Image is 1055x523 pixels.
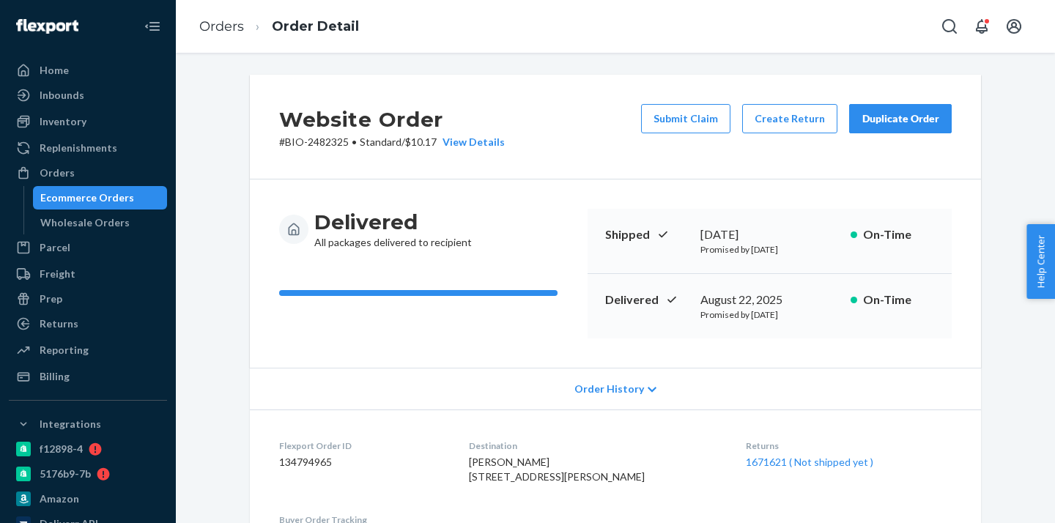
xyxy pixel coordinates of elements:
button: Open account menu [999,12,1029,41]
div: Wholesale Orders [40,215,130,230]
ol: breadcrumbs [188,5,371,48]
div: All packages delivered to recipient [314,209,472,250]
div: [DATE] [700,226,839,243]
h2: Website Order [279,104,505,135]
a: Parcel [9,236,167,259]
a: Inbounds [9,84,167,107]
div: Reporting [40,343,89,357]
dt: Flexport Order ID [279,439,445,452]
button: Integrations [9,412,167,436]
button: Create Return [742,104,837,133]
button: Submit Claim [641,104,730,133]
p: Promised by [DATE] [700,243,839,256]
a: Prep [9,287,167,311]
dt: Returns [746,439,952,452]
div: Inventory [40,114,86,129]
h3: Delivered [314,209,472,235]
a: Home [9,59,167,82]
a: Returns [9,312,167,335]
span: Standard [360,136,401,148]
div: August 22, 2025 [700,292,839,308]
a: Wholesale Orders [33,211,168,234]
button: Help Center [1026,224,1055,299]
div: Home [40,63,69,78]
div: Freight [40,267,75,281]
div: 5176b9-7b [40,467,91,481]
a: Amazon [9,487,167,511]
a: Order Detail [272,18,359,34]
p: Delivered [605,292,689,308]
img: Flexport logo [16,19,78,34]
a: Ecommerce Orders [33,186,168,209]
button: Open notifications [967,12,996,41]
p: Shipped [605,226,689,243]
div: Replenishments [40,141,117,155]
button: Close Navigation [138,12,167,41]
div: Integrations [40,417,101,431]
div: f12898-4 [40,442,83,456]
div: Orders [40,166,75,180]
span: • [352,136,357,148]
dd: 134794965 [279,455,445,470]
div: Returns [40,316,78,331]
button: Duplicate Order [849,104,952,133]
a: f12898-4 [9,437,167,461]
div: Parcel [40,240,70,255]
div: Ecommerce Orders [40,190,134,205]
div: Prep [40,292,62,306]
button: Open Search Box [935,12,964,41]
p: On-Time [863,292,934,308]
span: Order History [574,382,644,396]
a: Freight [9,262,167,286]
a: 5176b9-7b [9,462,167,486]
div: Billing [40,369,70,384]
div: Amazon [40,492,79,506]
a: Orders [199,18,244,34]
a: 1671621 ( Not shipped yet ) [746,456,873,468]
p: On-Time [863,226,934,243]
div: Duplicate Order [862,111,939,126]
a: Reporting [9,338,167,362]
dt: Destination [469,439,723,452]
p: Promised by [DATE] [700,308,839,321]
a: Replenishments [9,136,167,160]
span: [PERSON_NAME] [STREET_ADDRESS][PERSON_NAME] [469,456,645,483]
button: View Details [437,135,505,149]
a: Inventory [9,110,167,133]
a: Orders [9,161,167,185]
p: # BIO-2482325 / $10.17 [279,135,505,149]
a: Billing [9,365,167,388]
div: Inbounds [40,88,84,103]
